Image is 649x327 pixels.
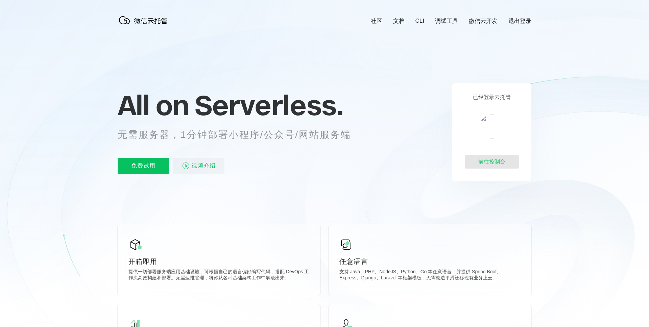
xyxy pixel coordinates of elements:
[118,14,172,27] img: 微信云托管
[469,17,498,25] a: 微信云开发
[393,17,405,25] a: 文档
[371,17,382,25] a: 社区
[508,17,531,25] a: 退出登录
[339,269,521,282] p: 支持 Java、PHP、NodeJS、Python、Go 等任意语言，并提供 Spring Boot、Express、Django、Laravel 等框架模板，无需改造平滑迁移现有业务上云。
[473,94,511,101] p: 已经登录云托管
[435,17,458,25] a: 调试工具
[128,269,310,282] p: 提供一切部署服务端应用基础设施，可根据自己的语言偏好编写代码，搭配 DevOps 工作流高效构建和部署。无需运维管理，将你从各种基础架构工作中解放出来。
[339,257,521,266] p: 任意语言
[195,88,343,122] span: Serverless.
[118,88,188,122] span: All on
[182,162,190,170] img: video_play.svg
[415,18,424,24] a: CLI
[465,155,519,169] div: 前往控制台
[118,158,169,174] p: 免费试用
[118,22,172,28] a: 微信云托管
[191,158,216,174] span: 视频介绍
[118,128,364,142] p: 无需服务器，1分钟部署小程序/公众号/网站服务端
[128,257,310,266] p: 开箱即用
